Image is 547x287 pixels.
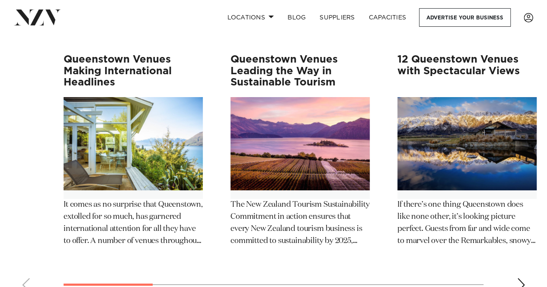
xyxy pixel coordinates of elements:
p: If there’s one thing Queenstown does like none other, it’s looking picture perfect. Guests from f... [397,199,537,247]
p: The New Zealand Tourism Sustainability Commitment in action ensures that every New Zealand touris... [230,199,370,247]
a: BLOG [281,8,313,27]
h3: Queenstown Venues Making International Headlines [64,54,203,88]
swiper-slide: 1 / 12 [64,54,203,257]
h3: Queenstown Venues Leading the Way in Sustainable Tourism [230,54,370,88]
img: nzv-logo.png [14,9,61,25]
a: Queenstown Venues Making International Headlines Queenstown Venues Making International Headlines... [64,54,203,247]
a: Capacities [362,8,413,27]
p: It comes as no surprise that Queenstown, extolled for so much, has garnered international attenti... [64,199,203,247]
h3: 12 Queenstown Venues with Spectacular Views [397,54,537,88]
swiper-slide: 3 / 12 [397,54,537,257]
a: Queenstown Venues Leading the Way in Sustainable Tourism Queenstown Venues Leading the Way in Sus... [230,54,370,247]
swiper-slide: 2 / 12 [230,54,370,257]
img: 12 Queenstown Venues with Spectacular Views [397,97,537,190]
a: SUPPLIERS [313,8,361,27]
img: Queenstown Venues Making International Headlines [64,97,203,190]
a: Advertise your business [419,8,511,27]
a: 12 Queenstown Venues with Spectacular Views 12 Queenstown Venues with Spectacular Views If there’... [397,54,537,247]
a: Locations [220,8,281,27]
img: Queenstown Venues Leading the Way in Sustainable Tourism [230,97,370,190]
